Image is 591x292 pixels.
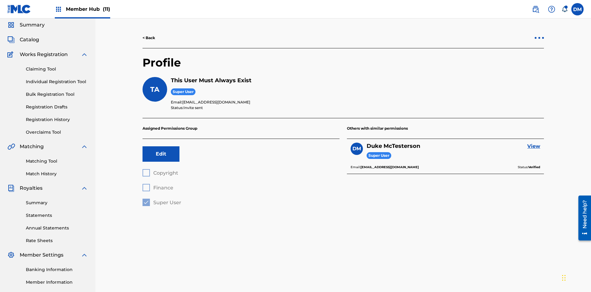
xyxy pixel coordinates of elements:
[55,6,62,13] img: Top Rightsholders
[81,185,88,192] img: expand
[26,266,88,273] a: Banking Information
[143,35,155,41] a: < Back
[20,36,39,43] span: Catalog
[103,6,110,12] span: (11)
[81,251,88,259] img: expand
[532,6,539,13] img: search
[66,6,110,13] span: Member Hub
[182,100,250,104] span: [EMAIL_ADDRESS][DOMAIN_NAME]
[20,51,68,58] span: Works Registration
[143,199,149,205] img: checkbox
[143,118,340,139] p: Assigned Permissions Group
[20,251,63,259] span: Member Settings
[81,51,88,58] img: expand
[153,170,178,176] span: Copyright
[7,251,15,259] img: Member Settings
[153,200,181,205] span: Super User
[26,237,88,244] a: Rate Sheets
[26,66,88,72] a: Claiming Tool
[527,143,540,150] a: View
[26,225,88,231] a: Annual Statements
[545,3,558,15] div: Help
[183,105,203,110] span: Invite sent
[171,88,195,95] span: Super User
[7,21,15,29] img: Summary
[347,118,544,139] p: Others with similar permissions
[150,85,159,94] span: TA
[20,185,42,192] span: Royalties
[518,164,540,170] p: Status:
[26,79,88,85] a: Individual Registration Tool
[574,193,591,244] iframe: Resource Center
[26,279,88,286] a: Member Information
[26,116,88,123] a: Registration History
[351,164,419,170] p: Email:
[153,185,173,191] span: Finance
[7,36,39,43] a: CatalogCatalog
[352,145,361,152] span: DM
[560,262,591,292] iframe: Chat Widget
[562,269,566,287] div: Drag
[26,200,88,206] a: Summary
[529,3,542,15] a: Public Search
[561,6,568,12] div: Notifications
[171,77,544,84] h5: This User Must Always Exist
[26,171,88,177] a: Match History
[81,143,88,150] img: expand
[26,212,88,219] a: Statements
[171,105,544,111] p: Status:
[143,146,179,162] button: Edit
[367,152,391,159] span: Super User
[7,5,31,14] img: MLC Logo
[20,21,45,29] span: Summary
[26,158,88,164] a: Matching Tool
[20,143,44,150] span: Matching
[528,165,540,169] b: Verified
[7,36,15,43] img: Catalog
[143,56,544,77] h2: Profile
[26,129,88,136] a: Overclaims Tool
[360,165,419,169] b: [EMAIL_ADDRESS][DOMAIN_NAME]
[7,185,15,192] img: Royalties
[367,143,420,150] h5: Duke McTesterson
[26,91,88,98] a: Bulk Registration Tool
[7,51,15,58] img: Works Registration
[171,99,544,105] p: Email:
[7,143,15,150] img: Matching
[571,3,584,15] div: User Menu
[7,21,45,29] a: SummarySummary
[26,104,88,110] a: Registration Drafts
[548,6,555,13] img: help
